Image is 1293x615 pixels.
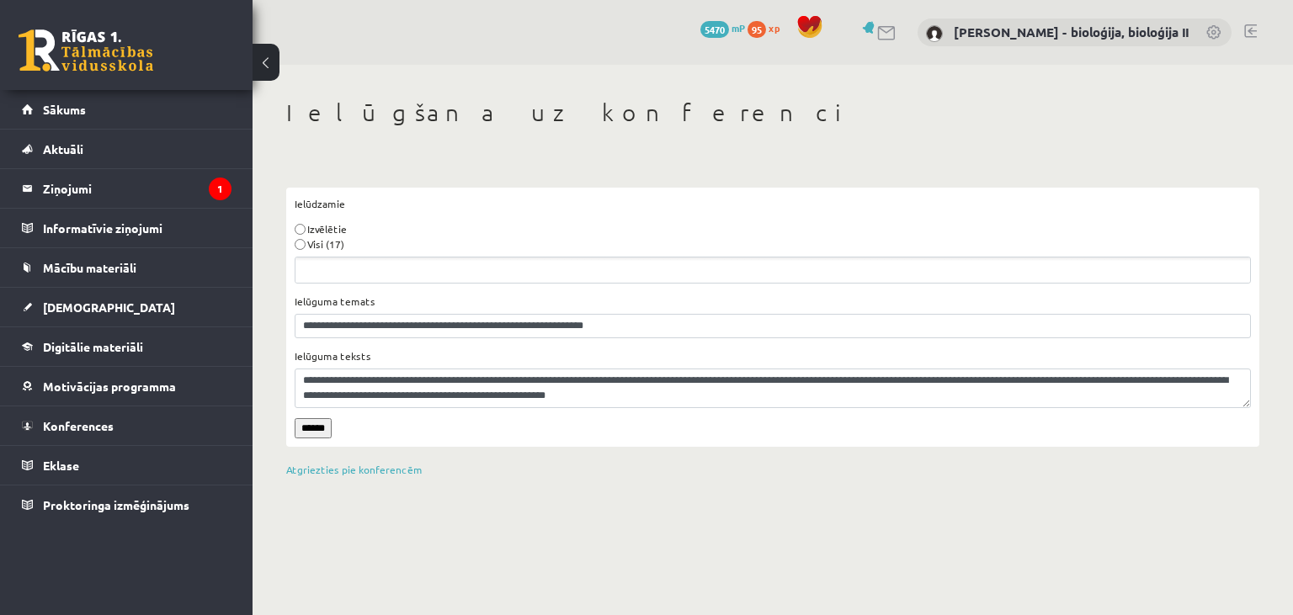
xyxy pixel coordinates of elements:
[22,406,231,445] a: Konferences
[748,21,766,38] span: 95
[22,209,231,247] a: Informatīvie ziņojumi
[295,196,345,211] label: Ielūdzamie
[43,418,114,433] span: Konferences
[22,327,231,366] a: Digitālie materiāli
[748,21,788,34] a: 95 xp
[22,485,231,524] a: Proktoringa izmēģinājums
[22,248,231,287] a: Mācību materiāli
[209,178,231,200] i: 1
[732,21,745,34] span: mP
[307,236,344,252] label: Visi (17)
[43,458,79,473] span: Eklase
[43,102,86,117] span: Sākums
[43,497,189,512] span: Proktoringa izmēģinājums
[295,294,375,309] label: Ielūguma temats
[43,300,175,315] span: [DEMOGRAPHIC_DATA]
[769,21,780,34] span: xp
[22,367,231,406] a: Motivācijas programma
[43,209,231,247] legend: Informatīvie ziņojumi
[286,463,423,476] a: Atgriezties pie konferencēm
[43,141,83,156] span: Aktuāli
[43,169,231,208] legend: Ziņojumi
[22,130,231,168] a: Aktuāli
[43,379,176,394] span: Motivācijas programma
[22,446,231,485] a: Eklase
[954,24,1189,40] a: [PERSON_NAME] - bioloģija, bioloģija II
[43,339,143,354] span: Digitālie materiāli
[43,260,136,275] span: Mācību materiāli
[295,348,371,363] label: Ielūguma teksts
[926,25,943,42] img: Elza Saulīte - bioloģija, bioloģija II
[22,288,231,326] a: [DEMOGRAPHIC_DATA]
[22,90,231,129] a: Sākums
[700,21,745,34] a: 5470 mP
[19,29,153,72] a: Rīgas 1. Tālmācības vidusskola
[286,98,1259,127] h1: Ielūgšana uz konferenci
[307,221,347,236] label: Izvēlētie
[22,169,231,208] a: Ziņojumi1
[700,21,729,38] span: 5470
